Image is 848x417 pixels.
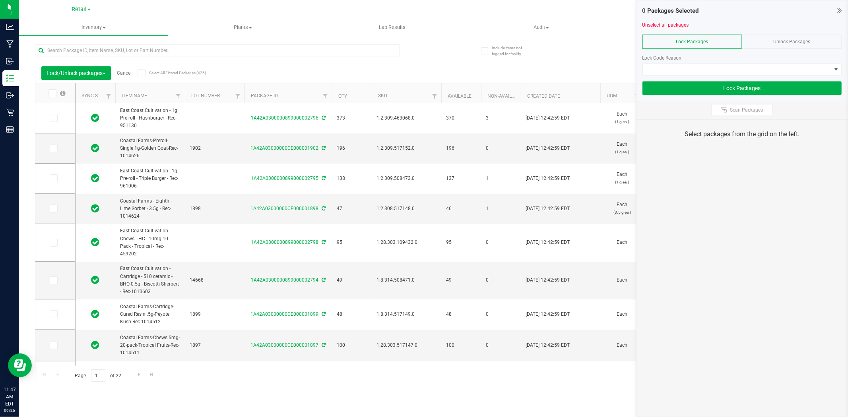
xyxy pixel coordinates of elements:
[526,114,570,122] span: [DATE] 12:42:59 EDT
[133,369,145,380] a: Go to the next page
[676,39,708,44] span: Lock Packages
[446,205,476,212] span: 46
[19,19,168,36] a: Inventory
[72,6,87,13] span: Retail
[321,311,326,317] span: Sync from Compliance System
[120,265,180,295] span: East Coast Cultivation - Cartridge - 510 ceramic - BHO 0.5g - Biscotti Sherbert - Rec-1010603
[642,81,842,95] button: Lock Packages
[168,19,317,36] a: Plants
[605,141,639,156] span: Each
[446,114,476,122] span: 370
[120,334,180,357] span: Coastal Farms-Chews 5mg-20-pack-Tropical Fruits-Rec-1014511
[376,205,437,212] span: 1.2.308.517148.0
[251,93,278,98] a: Package ID
[446,239,476,246] span: 95
[91,143,100,154] span: In Sync
[642,22,689,28] a: Unselect all packages
[446,311,476,318] span: 48
[605,276,639,284] span: Each
[251,206,319,211] a: 1A42A03000000CE000001898
[91,203,100,214] span: In Sync
[376,239,437,246] span: 1.28.303.109432.0
[190,145,240,152] span: 1902
[337,205,367,212] span: 47
[120,197,180,220] span: Coastal Farms - Eighth - Lime Sorbet - 3.5g - Rec-1014624
[91,309,100,320] span: In Sync
[378,93,387,98] a: SKU
[526,342,570,349] span: [DATE] 12:42:59 EDT
[120,167,180,190] span: East Coast Cultivation - 1g Pre-roll - Triple Burger - Rec-961006
[6,57,14,65] inline-svg: Inbound
[605,148,639,156] p: (1 g ea.)
[251,115,318,121] a: 1A42A0300000899000002796
[102,89,115,103] a: Filter
[251,176,318,181] a: 1A42A0300000899000002795
[320,176,326,181] span: Sync from Compliance System
[337,239,367,246] span: 95
[526,276,570,284] span: [DATE] 12:42:59 EDT
[467,19,616,36] a: Audit
[35,44,400,56] input: Search Package ID, Item Name, SKU, Lot or Part Number...
[91,274,100,286] span: In Sync
[467,24,615,31] span: Audit
[605,239,639,246] span: Each
[605,118,639,125] p: (1 g ea.)
[605,311,639,318] span: Each
[486,114,516,122] span: 3
[191,93,220,98] a: Lot Number
[368,24,416,31] span: Lab Results
[231,89,245,103] a: Filter
[146,369,157,380] a: Go to the last page
[337,175,367,182] span: 138
[68,369,128,382] span: Page of 22
[526,175,570,182] span: [DATE] 12:42:59 EDT
[321,206,326,211] span: Sync from Compliance System
[120,107,180,130] span: East Coast Cultivation - 1g Pre-roll - Hashburger - Rec-951130
[172,89,185,103] a: Filter
[6,91,14,99] inline-svg: Outbound
[6,23,14,31] inline-svg: Analytics
[320,239,326,245] span: Sync from Compliance System
[169,24,317,31] span: Plants
[448,93,472,99] a: Available
[605,110,639,125] span: Each
[47,70,106,76] span: Lock/Unlock packages
[251,239,318,245] a: 1A42A0300000899000002798
[616,19,765,36] a: Inventory Counts
[4,386,16,407] p: 11:47 AM EDT
[6,108,14,116] inline-svg: Retail
[446,145,476,152] span: 196
[6,125,14,133] inline-svg: Reports
[486,276,516,284] span: 0
[376,114,437,122] span: 1.2.309.463068.0
[486,239,516,246] span: 0
[631,89,644,103] a: Filter
[607,93,617,98] a: UOM
[251,145,319,151] a: 1A42A03000000CE000001902
[446,342,476,349] span: 100
[318,19,467,36] a: Lab Results
[190,342,240,349] span: 1897
[120,227,180,258] span: East Coast Cultivation - Chews THC - 10mg 10 - Pack - Tropical - Rec-459202
[122,93,147,98] a: Item Name
[376,311,437,318] span: 1.8.314.517149.0
[486,342,516,349] span: 0
[376,175,437,182] span: 1.2.309.508473.0
[6,40,14,48] inline-svg: Manufacturing
[251,311,319,317] a: 1A42A03000000CE000001899
[486,145,516,152] span: 0
[526,311,570,318] span: [DATE] 12:42:59 EDT
[526,205,570,212] span: [DATE] 12:42:59 EDT
[120,365,180,395] span: East Coast Cultivation - Cartridge - 510 ceramic - BHO 0.5g - Truffle Burger - Rec-1008914
[91,369,105,382] input: 1
[190,311,240,318] span: 1899
[320,115,326,121] span: Sync from Compliance System
[190,205,240,212] span: 1898
[321,145,326,151] span: Sync from Compliance System
[149,71,189,75] span: Select All Filtered Packages (426)
[605,208,639,216] p: (3.5 g ea.)
[337,311,367,318] span: 48
[91,340,100,351] span: In Sync
[319,89,332,103] a: Filter
[527,93,560,99] a: Created Date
